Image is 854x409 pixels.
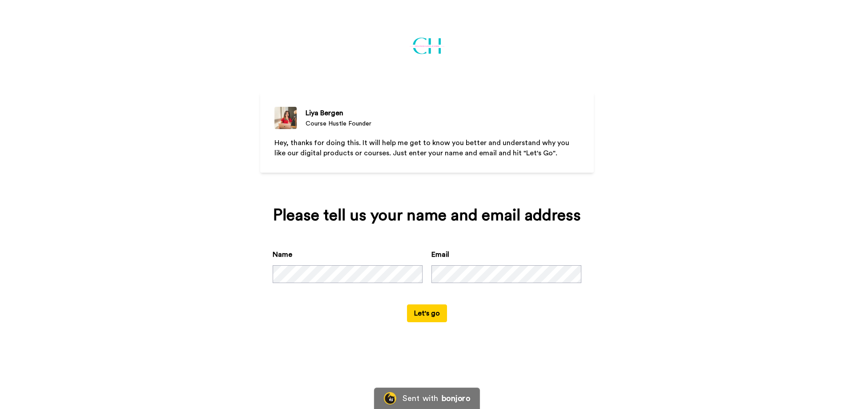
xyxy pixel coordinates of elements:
[274,139,571,157] span: Hey, thanks for doing this. It will help me get to know you better and understand why you like ou...
[384,392,396,405] img: Bonjoro Logo
[442,394,470,402] div: bonjoro
[306,108,371,118] div: Liya Bergen
[273,207,581,224] div: Please tell us your name and email address
[274,107,297,129] img: Course Hustle Founder
[407,304,447,322] button: Let's go
[374,388,480,409] a: Bonjoro LogoSent withbonjoro
[431,249,449,260] label: Email
[306,119,371,128] div: Course Hustle Founder
[403,394,438,402] div: Sent with
[409,28,445,64] img: https://cdn.bonjoro.com/media/7de703c0-a781-43aa-b27a-f03a9ce25921/0c540463-f3cc-49e9-bbc5-70046c...
[273,249,292,260] label: Name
